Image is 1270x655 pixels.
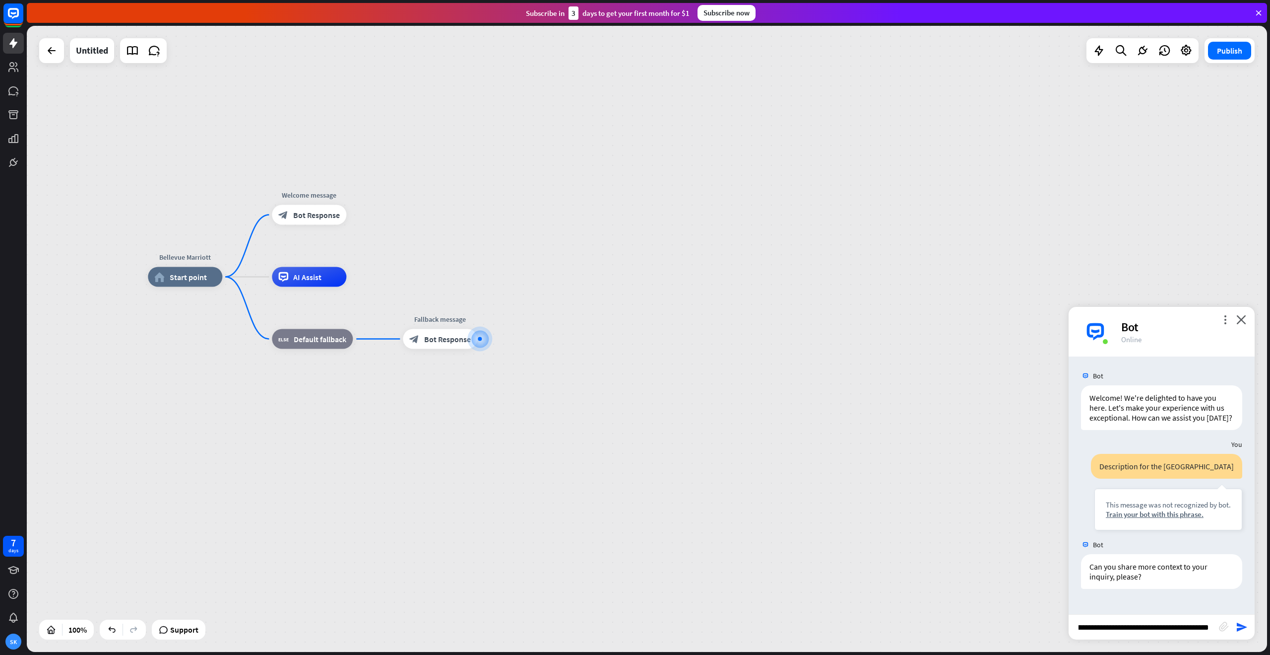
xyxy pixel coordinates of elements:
[293,272,321,282] span: AI Assist
[1208,42,1251,60] button: Publish
[76,38,108,63] div: Untitled
[569,6,578,20] div: 3
[1121,319,1243,335] div: Bot
[1106,509,1231,519] div: Train your bot with this phrase.
[1093,371,1103,380] span: Bot
[65,622,90,638] div: 100%
[526,6,690,20] div: Subscribe in days to get your first month for $1
[1220,315,1230,324] i: more_vert
[8,547,18,554] div: days
[1219,622,1229,632] i: block_attachment
[5,634,21,650] div: SK
[154,272,165,282] i: home_2
[170,272,207,282] span: Start point
[1236,621,1248,633] i: send
[140,252,230,262] div: Bellevue Marriott
[1093,540,1103,549] span: Bot
[278,334,289,344] i: block_fallback
[1091,454,1242,479] div: Description for the [GEOGRAPHIC_DATA]
[8,4,38,34] button: Open LiveChat chat widget
[1236,315,1246,324] i: close
[11,538,16,547] div: 7
[395,314,485,324] div: Fallback message
[1121,335,1243,344] div: Online
[1231,440,1242,449] span: You
[424,334,471,344] span: Bot Response
[293,210,340,220] span: Bot Response
[264,190,354,200] div: Welcome message
[698,5,756,21] div: Subscribe now
[409,334,419,344] i: block_bot_response
[170,622,198,638] span: Support
[1106,500,1231,509] div: This message was not recognized by bot.
[1081,554,1242,589] div: Can you share more context to your inquiry, please?
[1081,385,1242,430] div: Welcome! We're delighted to have you here. Let's make your experience with us exceptional. How ca...
[3,536,24,557] a: 7 days
[294,334,346,344] span: Default fallback
[278,210,288,220] i: block_bot_response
